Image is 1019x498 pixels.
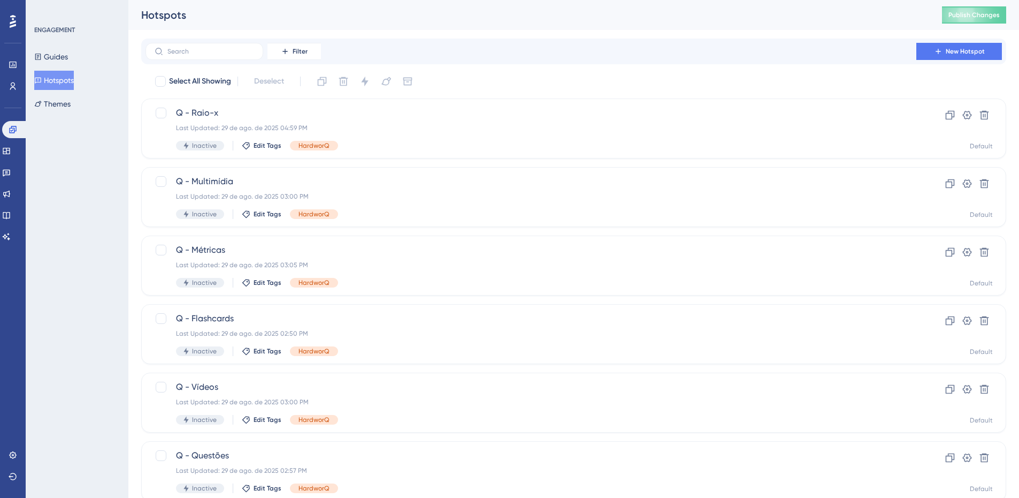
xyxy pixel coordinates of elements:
span: Edit Tags [254,484,281,493]
div: Default [970,210,993,219]
button: New Hotspot [916,43,1002,60]
span: Q - Métricas [176,244,886,256]
span: Edit Tags [254,278,281,287]
button: Edit Tags [242,484,281,493]
span: Q - Flashcards [176,312,886,325]
button: Edit Tags [242,416,281,424]
span: Q - Vídeos [176,381,886,394]
div: Last Updated: 29 de ago. de 2025 03:00 PM [176,398,886,406]
span: New Hotspot [946,47,985,56]
span: Deselect [254,75,284,88]
span: Q - Raio-x [176,107,886,119]
button: Guides [34,47,68,66]
span: Inactive [192,210,217,218]
span: Q - Multimídia [176,175,886,188]
button: Publish Changes [942,6,1006,24]
span: Inactive [192,347,217,356]
div: Default [970,279,993,288]
div: Hotspots [141,7,915,22]
div: Default [970,348,993,356]
div: Last Updated: 29 de ago. de 2025 03:00 PM [176,192,886,201]
button: Themes [34,94,71,114]
div: Last Updated: 29 de ago. de 2025 04:59 PM [176,124,886,132]
div: Default [970,142,993,150]
button: Edit Tags [242,141,281,150]
button: Edit Tags [242,347,281,356]
span: HardworQ [298,210,330,218]
button: Edit Tags [242,278,281,287]
span: Edit Tags [254,347,281,356]
span: Select All Showing [169,75,231,88]
span: Inactive [192,278,217,287]
button: Deselect [244,72,294,91]
span: Filter [293,47,308,56]
span: HardworQ [298,347,330,356]
button: Hotspots [34,71,74,90]
div: Default [970,485,993,493]
div: Last Updated: 29 de ago. de 2025 02:50 PM [176,329,886,338]
span: Edit Tags [254,210,281,218]
span: Edit Tags [254,141,281,150]
button: Edit Tags [242,210,281,218]
button: Filter [267,43,321,60]
div: Default [970,416,993,425]
span: Q - Questões [176,449,886,462]
input: Search [167,48,254,55]
span: Publish Changes [948,11,1000,19]
div: Last Updated: 29 de ago. de 2025 03:05 PM [176,261,886,269]
span: HardworQ [298,484,330,493]
div: Last Updated: 29 de ago. de 2025 02:57 PM [176,466,886,475]
span: Inactive [192,484,217,493]
span: HardworQ [298,141,330,150]
span: Inactive [192,141,217,150]
span: HardworQ [298,416,330,424]
span: Inactive [192,416,217,424]
div: ENGAGEMENT [34,26,75,34]
span: Edit Tags [254,416,281,424]
span: HardworQ [298,278,330,287]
